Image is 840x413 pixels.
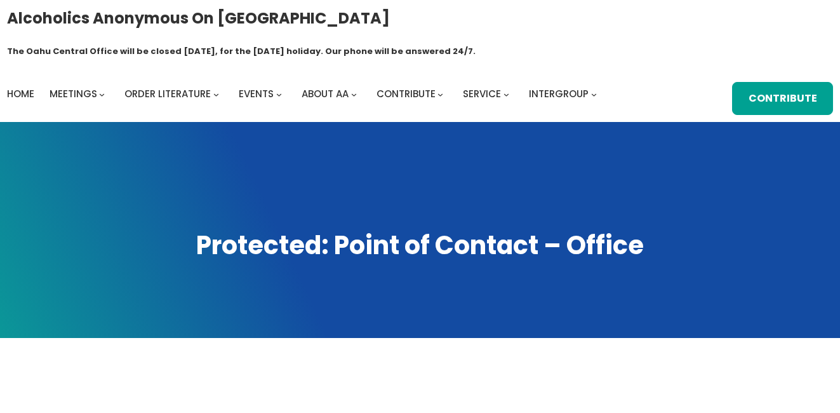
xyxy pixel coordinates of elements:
a: Contribute [377,85,436,103]
h1: The Oahu Central Office will be closed [DATE], for the [DATE] holiday. Our phone will be answered... [7,45,476,58]
span: Intergroup [529,87,589,100]
nav: Intergroup [7,85,601,103]
button: Intergroup submenu [591,91,597,97]
h1: Protected: Point of Contact – Office [13,229,827,263]
span: Home [7,87,34,100]
a: Intergroup [529,85,589,103]
button: Order Literature submenu [213,91,219,97]
span: Events [239,87,274,100]
span: Service [463,87,501,100]
span: Order Literature [124,87,211,100]
button: Events submenu [276,91,282,97]
a: Service [463,85,501,103]
a: Alcoholics Anonymous on [GEOGRAPHIC_DATA] [7,4,390,32]
span: Contribute [377,87,436,100]
span: About AA [302,87,349,100]
span: Meetings [50,87,97,100]
a: Contribute [732,82,833,115]
a: Home [7,85,34,103]
a: Events [239,85,274,103]
button: Service submenu [503,91,509,97]
a: About AA [302,85,349,103]
button: Contribute submenu [437,91,443,97]
button: Meetings submenu [99,91,105,97]
a: Meetings [50,85,97,103]
button: About AA submenu [351,91,357,97]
